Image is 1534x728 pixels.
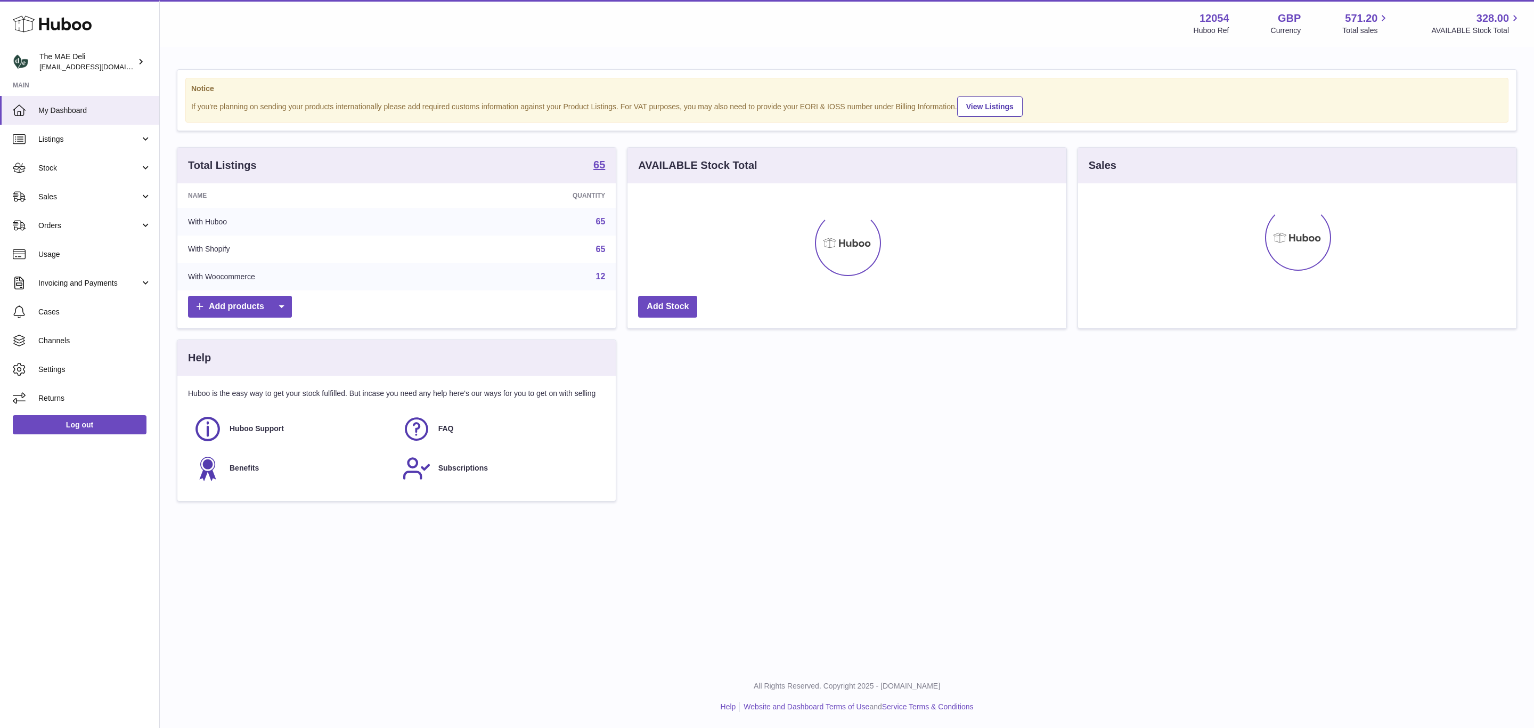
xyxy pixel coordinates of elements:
[13,415,146,434] a: Log out
[39,62,157,71] span: [EMAIL_ADDRESS][DOMAIN_NAME]
[593,159,605,172] a: 65
[38,163,140,173] span: Stock
[1345,11,1377,26] span: 571.20
[402,454,600,483] a: Subscriptions
[1342,11,1390,36] a: 571.20 Total sales
[596,217,606,226] a: 65
[1278,11,1301,26] strong: GBP
[38,134,140,144] span: Listings
[230,463,259,473] span: Benefits
[1200,11,1229,26] strong: 12054
[38,192,140,202] span: Sales
[438,424,454,434] span: FAQ
[191,84,1503,94] strong: Notice
[38,365,151,375] span: Settings
[177,208,450,236] td: With Huboo
[188,351,211,365] h3: Help
[744,702,869,711] a: Website and Dashboard Terms of Use
[193,454,391,483] a: Benefits
[1194,26,1229,36] div: Huboo Ref
[188,158,257,173] h3: Total Listings
[168,681,1525,691] p: All Rights Reserved. Copyright 2025 - [DOMAIN_NAME]
[1431,26,1521,36] span: AVAILABLE Stock Total
[191,95,1503,117] div: If you're planning on sending your products internationally please add required customs informati...
[638,158,757,173] h3: AVAILABLE Stock Total
[38,106,151,116] span: My Dashboard
[721,702,736,711] a: Help
[188,296,292,318] a: Add products
[438,463,488,473] span: Subscriptions
[38,221,140,231] span: Orders
[177,263,450,290] td: With Woocommerce
[193,415,391,443] a: Huboo Support
[39,52,135,72] div: The MAE Deli
[882,702,974,711] a: Service Terms & Conditions
[593,159,605,170] strong: 65
[740,702,973,712] li: and
[1431,11,1521,36] a: 328.00 AVAILABLE Stock Total
[38,249,151,260] span: Usage
[230,424,284,434] span: Huboo Support
[13,54,29,70] img: logistics@deliciouslyella.com
[957,96,1023,117] a: View Listings
[188,389,605,399] p: Huboo is the easy way to get your stock fulfilled. But incase you need any help here's our ways f...
[38,336,151,346] span: Channels
[450,183,616,208] th: Quantity
[1271,26,1301,36] div: Currency
[177,183,450,208] th: Name
[402,415,600,443] a: FAQ
[596,272,606,281] a: 12
[1342,26,1390,36] span: Total sales
[38,307,151,317] span: Cases
[38,393,151,403] span: Returns
[177,236,450,263] td: With Shopify
[38,278,140,288] span: Invoicing and Payments
[1476,11,1509,26] span: 328.00
[638,296,697,318] a: Add Stock
[596,245,606,254] a: 65
[1089,158,1116,173] h3: Sales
